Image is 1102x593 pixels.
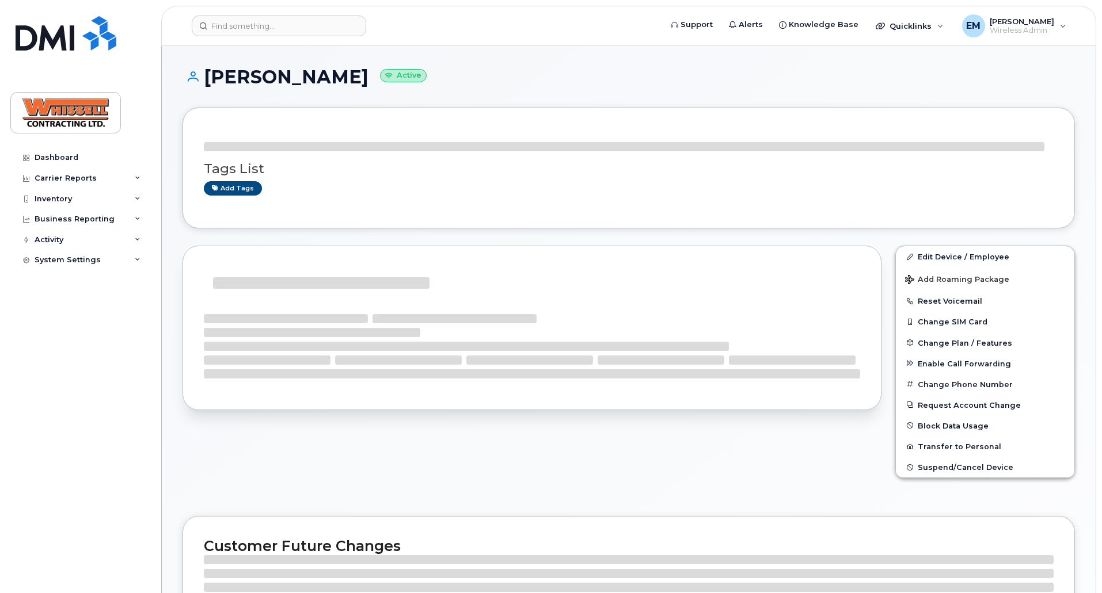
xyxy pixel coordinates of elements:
[896,415,1074,436] button: Block Data Usage
[905,275,1009,286] span: Add Roaming Package
[896,246,1074,267] a: Edit Device / Employee
[896,436,1074,457] button: Transfer to Personal
[204,181,262,196] a: Add tags
[896,374,1074,395] button: Change Phone Number
[380,69,427,82] small: Active
[918,338,1012,347] span: Change Plan / Features
[896,290,1074,311] button: Reset Voicemail
[896,332,1074,353] button: Change Plan / Features
[918,463,1013,472] span: Suspend/Cancel Device
[896,395,1074,415] button: Request Account Change
[896,311,1074,332] button: Change SIM Card
[896,457,1074,477] button: Suspend/Cancel Device
[896,267,1074,290] button: Add Roaming Package
[204,162,1054,176] h3: Tags List
[918,359,1011,368] span: Enable Call Forwarding
[204,537,1054,554] h2: Customer Future Changes
[183,67,1075,87] h1: [PERSON_NAME]
[896,353,1074,374] button: Enable Call Forwarding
